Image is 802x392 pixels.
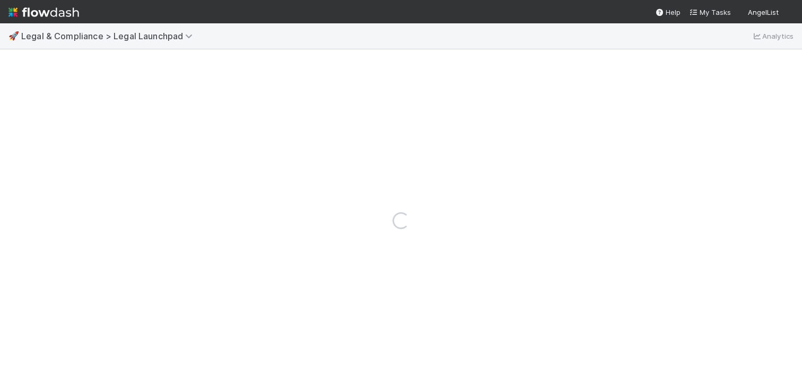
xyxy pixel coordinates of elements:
[689,8,731,16] span: My Tasks
[689,7,731,18] a: My Tasks
[21,31,198,41] span: Legal & Compliance > Legal Launchpad
[748,8,779,16] span: AngelList
[8,31,19,40] span: 🚀
[752,30,794,42] a: Analytics
[783,7,794,18] img: avatar_0b1dbcb8-f701-47e0-85bc-d79ccc0efe6c.png
[655,7,681,18] div: Help
[8,3,79,21] img: logo-inverted-e16ddd16eac7371096b0.svg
